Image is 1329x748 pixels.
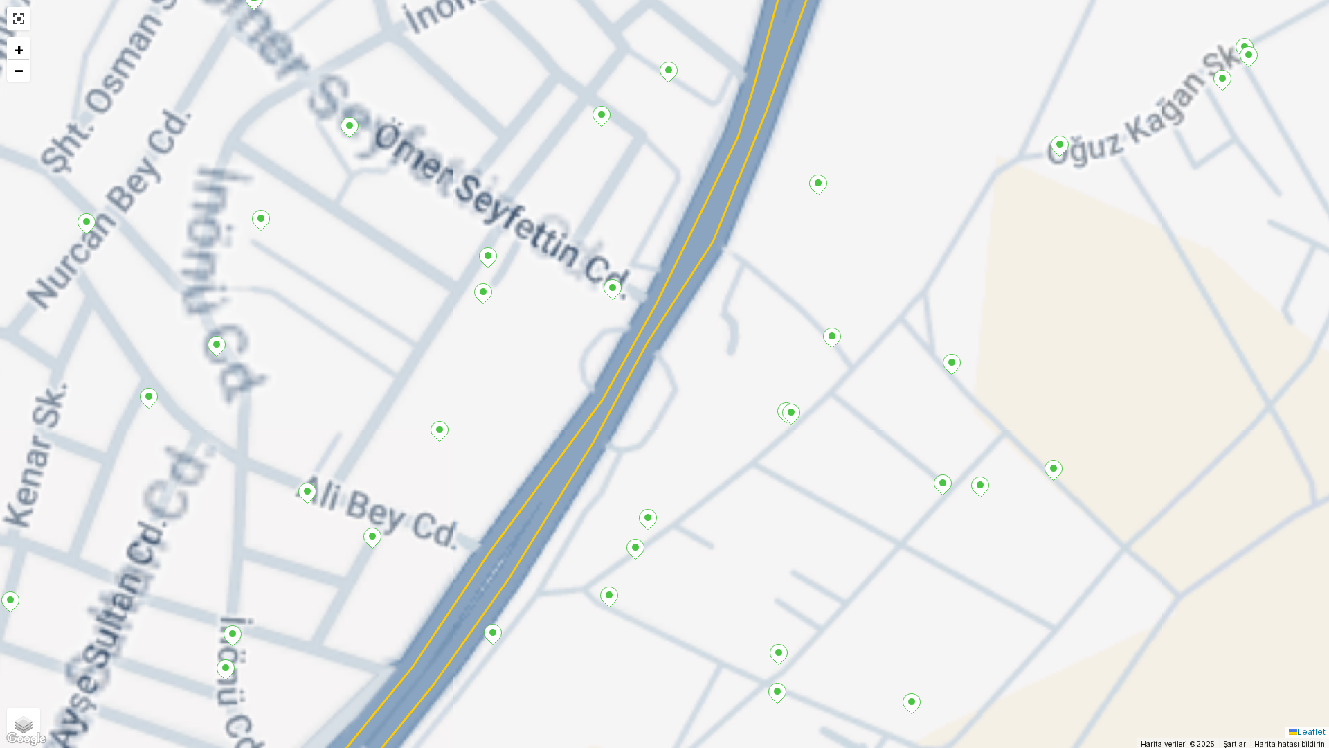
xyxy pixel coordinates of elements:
[1141,740,1215,748] span: Harita verileri ©2025
[1289,727,1326,737] a: Leaflet
[3,730,49,748] a: Bu bölgeyi Google Haritalar'da açın (yeni pencerede açılır)
[8,8,29,29] a: Exit Fullscreen
[8,60,29,80] a: Uzaklaştır
[8,39,29,60] a: Yakınlaştır
[14,61,24,79] span: −
[1223,740,1246,748] a: Şartlar (yeni sekmede açılır)
[14,40,24,58] span: +
[8,709,39,740] a: Layers
[3,730,49,748] img: Google
[1254,740,1325,748] a: Harita hatası bildirin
